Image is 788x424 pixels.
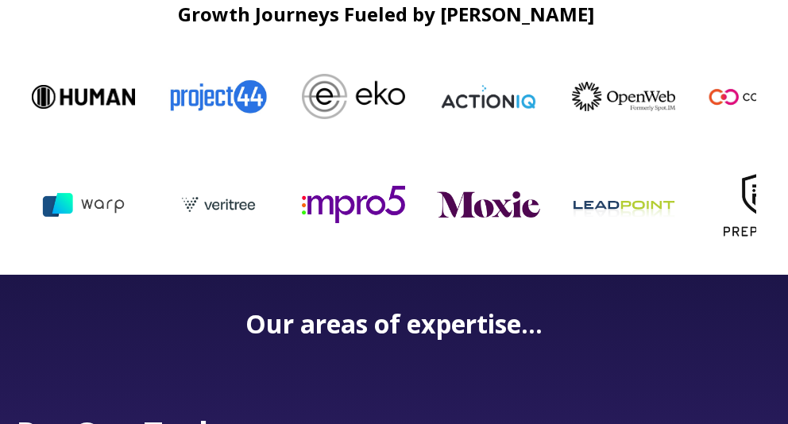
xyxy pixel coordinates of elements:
img: warp ai [35,184,138,225]
h2: Growth Journeys Fueled by [PERSON_NAME] [16,3,756,25]
strong: Our areas of expertise... [245,306,543,341]
img: Human [29,85,133,109]
img: OpenWeb [570,82,673,111]
img: veritree [170,182,273,227]
img: Eko [299,74,403,119]
img: ActionIQ [435,83,538,110]
img: moxie [440,191,543,217]
img: Project44 [164,69,268,123]
img: leadpoint [575,153,678,256]
img: mpro5 [305,186,408,222]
